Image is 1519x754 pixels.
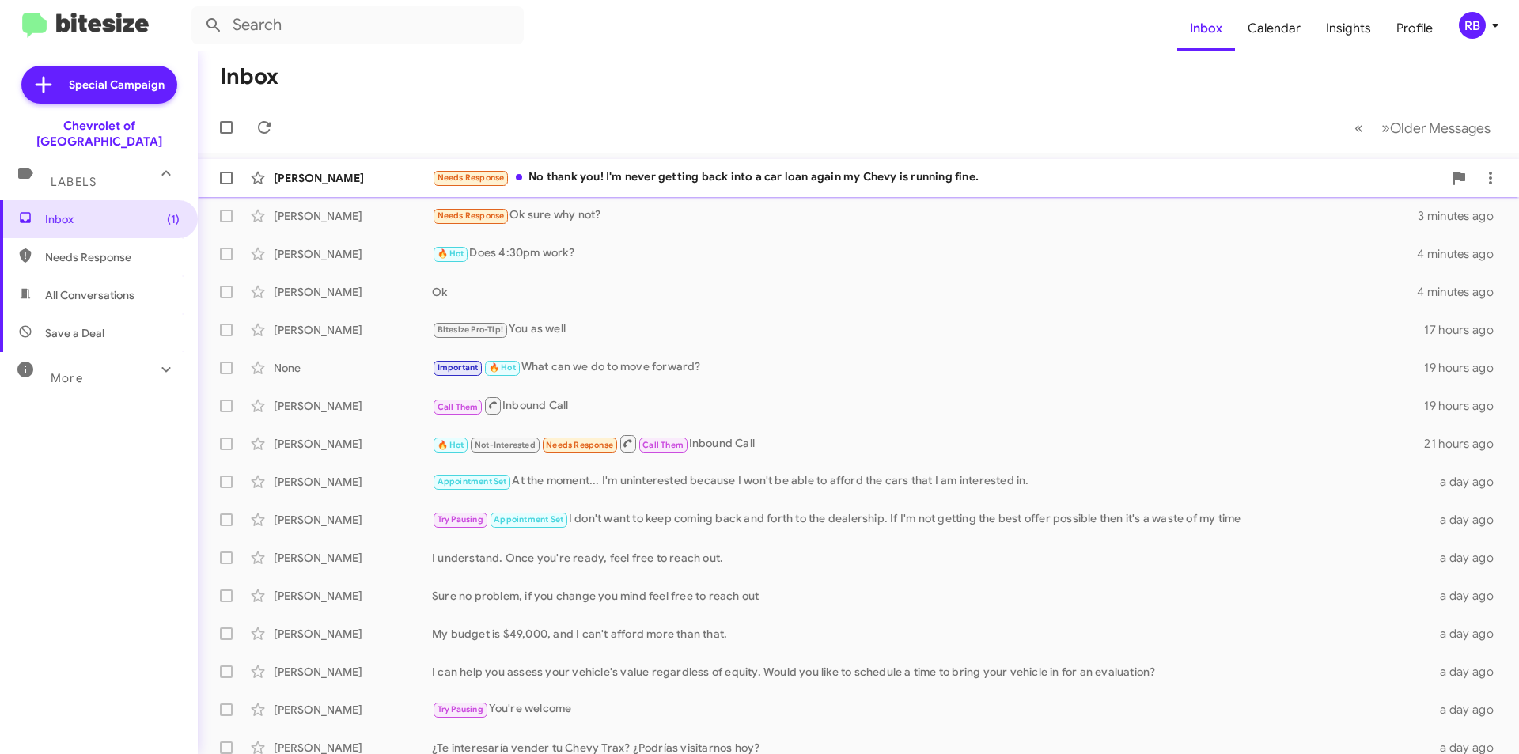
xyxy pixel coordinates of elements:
[191,6,524,44] input: Search
[432,626,1430,642] div: My budget is $49,000, and I can't afford more than that.
[1381,118,1390,138] span: »
[1430,626,1506,642] div: a day ago
[432,550,1430,566] div: I understand. Once you're ready, feel free to reach out.
[274,474,432,490] div: [PERSON_NAME]
[220,64,278,89] h1: Inbox
[1177,6,1235,51] a: Inbox
[167,211,180,227] span: (1)
[274,702,432,718] div: [PERSON_NAME]
[432,358,1424,377] div: What can we do to move forward?
[1430,474,1506,490] div: a day ago
[1417,284,1506,300] div: 4 minutes ago
[438,440,464,450] span: 🔥 Hot
[432,664,1430,680] div: I can help you assess your vehicle's value regardless of equity. Would you like to schedule a tim...
[432,396,1424,415] div: Inbound Call
[45,325,104,341] span: Save a Deal
[1430,588,1506,604] div: a day ago
[1345,112,1373,144] button: Previous
[274,246,432,262] div: [PERSON_NAME]
[1430,664,1506,680] div: a day ago
[274,170,432,186] div: [PERSON_NAME]
[1424,360,1506,376] div: 19 hours ago
[546,440,613,450] span: Needs Response
[438,476,507,487] span: Appointment Set
[438,362,479,373] span: Important
[21,66,177,104] a: Special Campaign
[274,512,432,528] div: [PERSON_NAME]
[438,210,505,221] span: Needs Response
[45,211,180,227] span: Inbox
[1459,12,1486,39] div: RB
[1430,512,1506,528] div: a day ago
[432,244,1417,263] div: Does 4:30pm work?
[438,172,505,183] span: Needs Response
[45,249,180,265] span: Needs Response
[274,284,432,300] div: [PERSON_NAME]
[1417,246,1506,262] div: 4 minutes ago
[51,371,83,385] span: More
[642,440,684,450] span: Call Them
[432,320,1424,339] div: You as well
[1424,436,1506,452] div: 21 hours ago
[432,434,1424,453] div: Inbound Call
[45,287,134,303] span: All Conversations
[1313,6,1384,51] a: Insights
[1384,6,1445,51] a: Profile
[1418,208,1506,224] div: 3 minutes ago
[274,436,432,452] div: [PERSON_NAME]
[1390,119,1491,137] span: Older Messages
[1354,118,1363,138] span: «
[274,398,432,414] div: [PERSON_NAME]
[274,664,432,680] div: [PERSON_NAME]
[51,175,97,189] span: Labels
[432,700,1430,718] div: You're welcome
[1372,112,1500,144] button: Next
[1424,398,1506,414] div: 19 hours ago
[438,402,479,412] span: Call Them
[1346,112,1500,144] nav: Page navigation example
[438,514,483,525] span: Try Pausing
[274,322,432,338] div: [PERSON_NAME]
[274,626,432,642] div: [PERSON_NAME]
[69,77,165,93] span: Special Campaign
[432,472,1430,491] div: At the moment... I'm uninterested because I won't be able to afford the cars that I am interested...
[274,588,432,604] div: [PERSON_NAME]
[274,360,432,376] div: None
[475,440,536,450] span: Not-Interested
[274,550,432,566] div: [PERSON_NAME]
[432,588,1430,604] div: Sure no problem, if you change you mind feel free to reach out
[1430,550,1506,566] div: a day ago
[432,284,1417,300] div: Ok
[438,324,503,335] span: Bitesize Pro-Tip!
[1235,6,1313,51] a: Calendar
[432,169,1443,187] div: No thank you! I'm never getting back into a car loan again my Chevy is running fine.
[494,514,563,525] span: Appointment Set
[432,206,1418,225] div: Ok sure why not?
[1445,12,1502,39] button: RB
[1430,702,1506,718] div: a day ago
[438,248,464,259] span: 🔥 Hot
[489,362,516,373] span: 🔥 Hot
[438,704,483,714] span: Try Pausing
[1424,322,1506,338] div: 17 hours ago
[274,208,432,224] div: [PERSON_NAME]
[432,510,1430,529] div: I don't want to keep coming back and forth to the dealership. If I'm not getting the best offer p...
